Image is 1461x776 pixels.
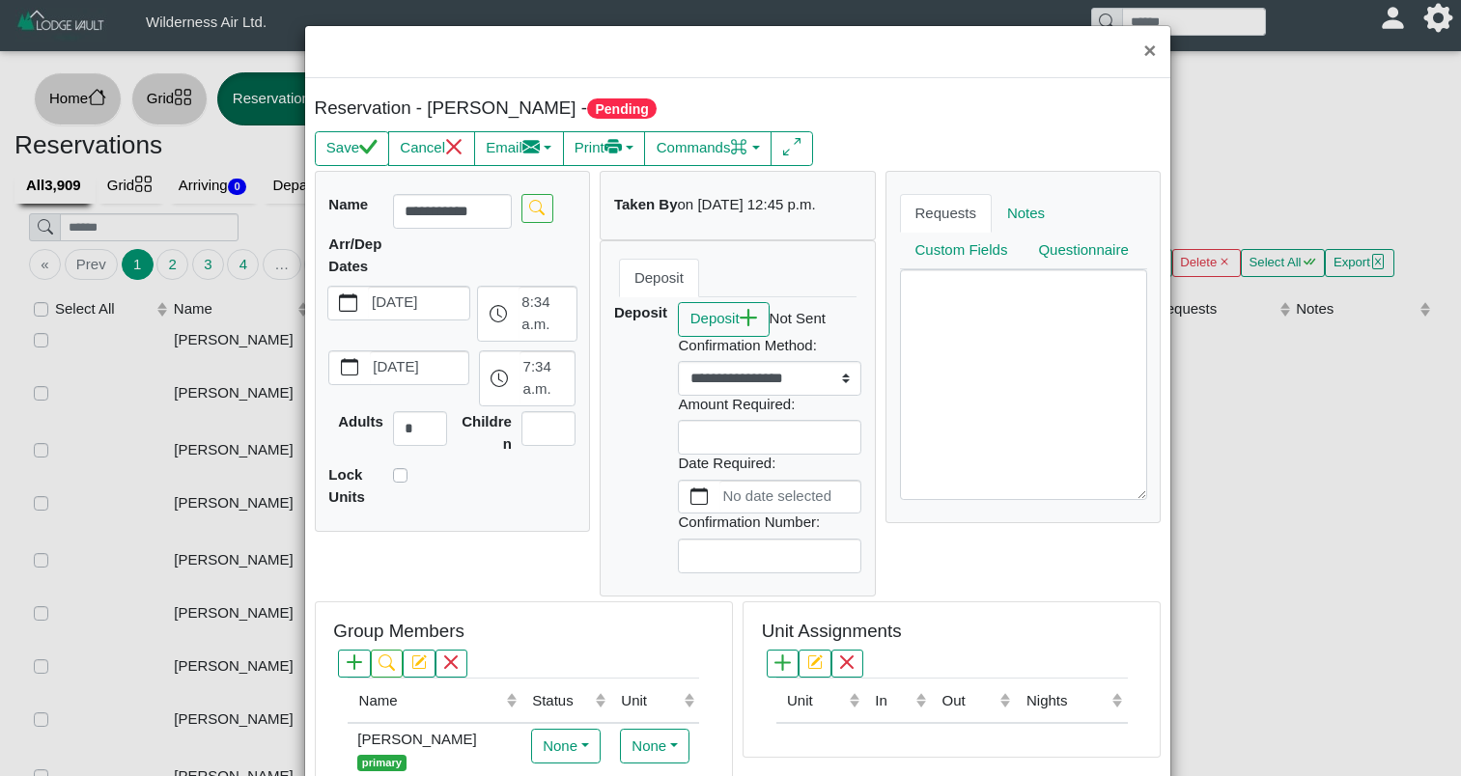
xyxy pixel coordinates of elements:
[520,351,576,405] label: 7:34 a.m.
[328,196,368,212] b: Name
[368,287,468,319] label: [DATE]
[900,232,1024,270] a: Custom Fields
[462,413,512,452] b: Children
[329,351,369,384] button: calendar
[730,138,748,156] svg: command
[1023,232,1143,270] a: Questionnaire
[719,481,860,513] label: No date selected
[1026,690,1108,712] div: Nights
[762,621,902,643] h5: Unit Assignments
[388,131,475,166] button: Cancelx
[379,654,394,670] svg: search
[529,200,545,215] svg: search
[619,259,699,297] a: Deposit
[900,194,992,233] a: Requests
[532,690,590,712] div: Status
[614,304,667,320] b: Deposit
[347,654,362,670] svg: plus
[338,650,370,678] button: plus
[333,621,464,643] h5: Group Members
[690,487,709,506] svg: calendar
[490,305,508,323] svg: clock
[403,650,435,678] button: pencil square
[491,370,509,388] svg: clock
[620,729,689,763] button: None
[783,138,801,156] svg: arrows angle expand
[328,287,368,319] button: calendar
[614,196,678,212] b: Taken By
[644,131,772,166] button: Commandscommand
[328,466,365,505] b: Lock Units
[875,690,911,712] div: In
[352,729,517,772] div: [PERSON_NAME]
[435,650,467,678] button: x
[341,358,359,376] svg: calendar
[678,196,816,212] i: on [DATE] 12:45 p.m.
[678,396,861,413] h6: Amount Required:
[480,351,520,405] button: clock
[357,755,406,771] span: primary
[522,138,541,156] svg: envelope fill
[679,481,718,513] button: calendar
[474,131,564,166] button: Emailenvelope fill
[992,194,1060,233] a: Notes
[328,236,381,274] b: Arr/Dep Dates
[338,413,383,430] b: Adults
[359,138,378,156] svg: check
[339,293,357,312] svg: calendar
[770,310,826,326] i: Not Sent
[774,654,790,670] svg: plus
[839,654,855,670] svg: x
[831,650,863,678] button: x
[740,309,758,327] svg: plus
[371,650,403,678] button: search
[799,650,830,678] button: pencil square
[370,351,468,384] label: [DATE]
[678,337,861,354] h6: Confirmation Method:
[521,194,553,222] button: search
[807,654,823,670] svg: pencil square
[942,690,996,712] div: Out
[678,513,861,531] h6: Confirmation Number:
[411,654,427,670] svg: pencil square
[787,690,844,712] div: Unit
[767,650,799,678] button: plus
[563,131,646,166] button: Printprinter fill
[678,455,861,472] h6: Date Required:
[621,690,679,712] div: Unit
[443,654,459,670] svg: x
[478,287,518,341] button: clock
[678,302,769,337] button: Depositplus
[445,138,464,156] svg: x
[315,97,733,120] h5: Reservation - [PERSON_NAME] -
[531,729,601,763] button: None
[315,131,389,166] button: Savecheck
[359,690,501,712] div: Name
[771,131,812,166] button: arrows angle expand
[1129,26,1170,77] button: Close
[519,287,576,341] label: 8:34 a.m.
[604,138,623,156] svg: printer fill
